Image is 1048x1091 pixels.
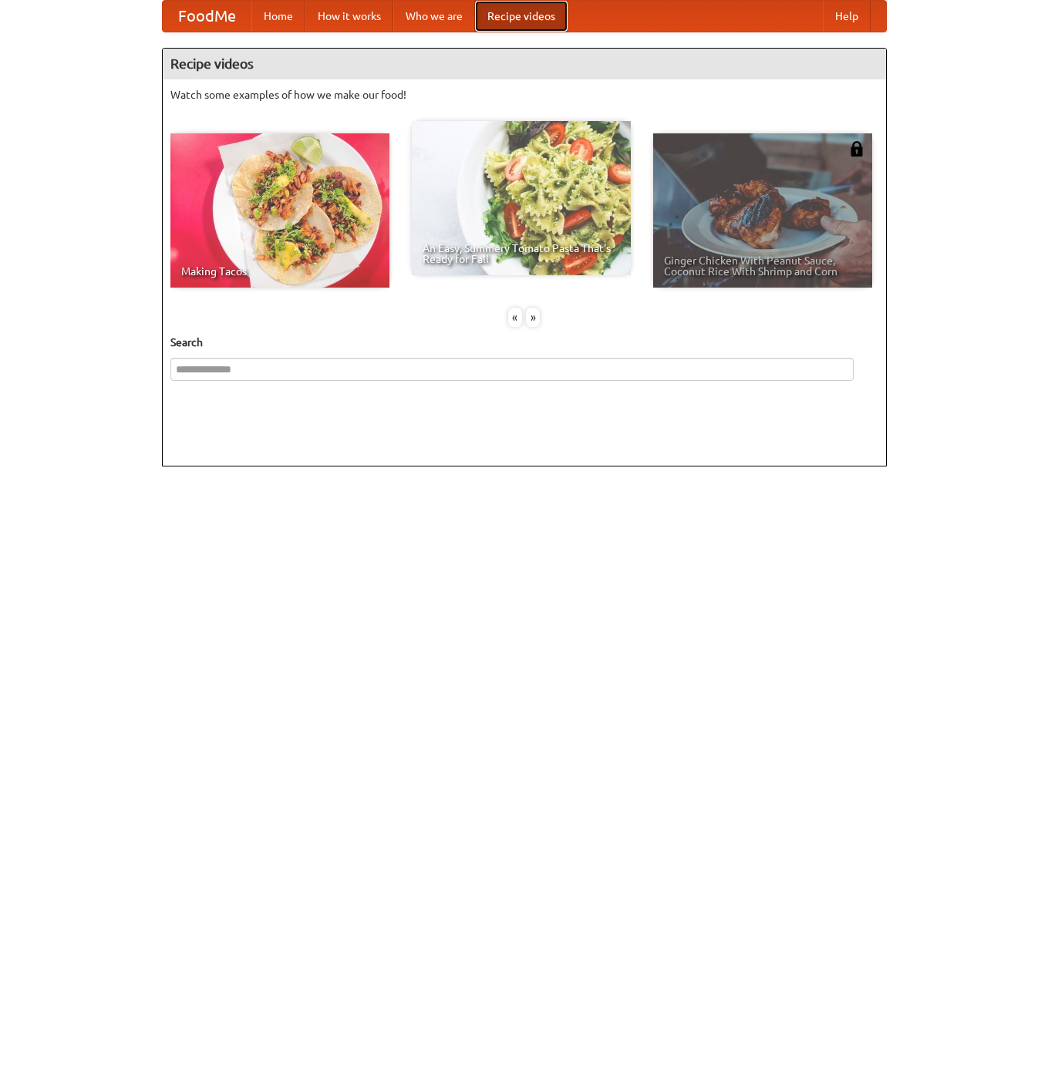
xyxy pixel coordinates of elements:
a: Making Tacos [170,133,389,288]
div: » [526,308,540,327]
p: Watch some examples of how we make our food! [170,87,878,103]
a: Home [251,1,305,32]
a: How it works [305,1,393,32]
span: An Easy, Summery Tomato Pasta That's Ready for Fall [423,243,620,264]
img: 483408.png [849,141,864,157]
h5: Search [170,335,878,350]
a: Help [823,1,871,32]
span: Making Tacos [181,266,379,277]
a: FoodMe [163,1,251,32]
a: An Easy, Summery Tomato Pasta That's Ready for Fall [412,121,631,275]
a: Recipe videos [475,1,568,32]
div: « [508,308,522,327]
a: Who we are [393,1,475,32]
h4: Recipe videos [163,49,886,79]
